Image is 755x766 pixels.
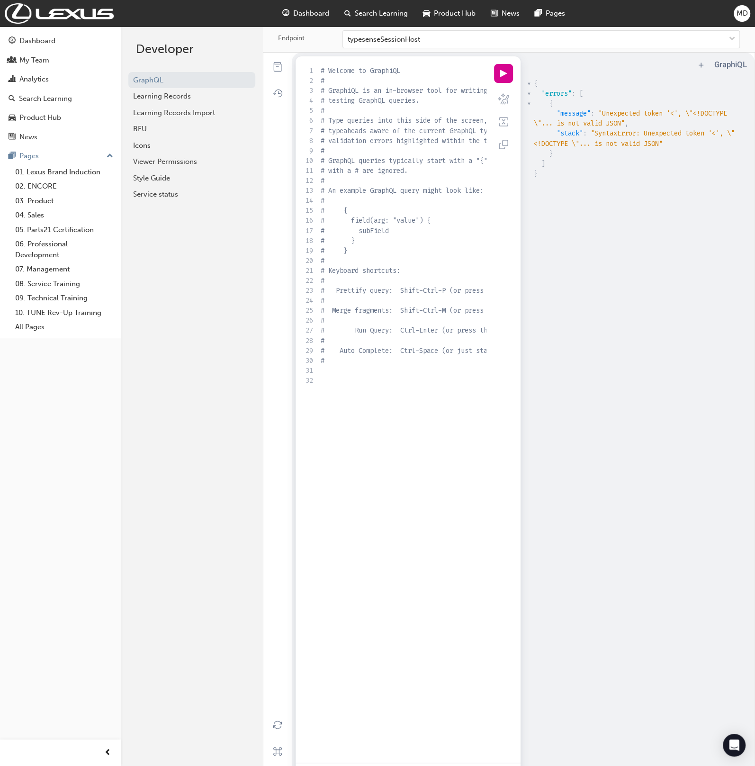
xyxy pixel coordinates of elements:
span: "SyntaxError: Unexpected token '<', \"<!DOCTYPE \"... is not valid JSON" [534,129,735,148]
span: # [321,316,324,325]
div: Product Hub [19,112,61,123]
span: # with a # are ignored. [321,166,408,175]
a: 06. Professional Development [11,237,117,262]
span: , [625,119,629,128]
span: : [572,89,575,98]
span: prev-icon [104,747,111,759]
span: search-icon [9,95,15,103]
a: pages-iconPages [527,4,573,23]
span: ] [541,159,545,168]
div: 16 [303,216,313,225]
span: # [321,106,324,115]
button: Open short keys dialog [267,741,288,762]
span: # validation errors highlighted within the text. [321,136,503,145]
a: Search Learning [4,90,117,108]
span: # Run Query: Ctrl-Enter (or press the play button) [321,326,540,335]
a: Analytics [4,71,117,88]
div: 24 [303,296,313,306]
span: pages-icon [9,152,16,161]
a: 09. Technical Training [11,291,117,306]
div: 19 [303,246,313,256]
button: Merge fragments into query (Shift-Ctrl-M) [494,112,513,131]
a: GraphiQL [714,60,747,69]
button: DashboardMy TeamAnalyticsSearch LearningProduct HubNews [4,30,117,147]
a: Product Hub [4,109,117,126]
div: 18 [303,236,313,246]
div: 5 [303,106,313,116]
span: Dashboard [293,8,329,19]
span: # } [321,236,355,245]
a: 07. Management [11,262,117,277]
span: } [534,169,538,178]
div: 27 [303,325,313,335]
div: Service status [133,189,251,200]
span: news-icon [491,8,498,19]
a: Icons [128,137,255,154]
span: # Type queries into this side of the screen, and you will see intelligent [321,116,597,125]
span: # { [321,206,347,215]
a: search-iconSearch Learning [337,4,415,23]
a: Viewer Permissions [128,153,255,170]
span: # [321,146,324,155]
div: 15 [303,206,313,216]
span: Product Hub [434,8,476,19]
span: car-icon [423,8,430,19]
div: 10 [303,156,313,166]
span: up-icon [107,150,113,162]
span: MD [737,8,748,19]
span: guage-icon [282,8,289,19]
div: 8 [303,136,313,146]
a: 08. Service Training [11,277,117,291]
div: News [19,132,37,143]
span: # [321,276,324,285]
span: { [549,99,553,108]
span: # [321,336,324,345]
div: 14 [303,196,313,206]
img: Trak [5,3,114,24]
a: 03. Product [11,194,117,208]
button: Show History [267,83,288,104]
a: 01. Lexus Brand Induction [11,165,117,180]
span: # GraphQL queries typically start with a "{" character. Lines that start [321,156,593,165]
span: # Prettify query: Shift-Ctrl-P (or press the prettify button) [321,286,563,295]
div: 31 [303,366,313,376]
span: { [534,79,538,88]
ul: Select active operation [292,59,303,71]
span: # [321,196,324,205]
div: Icons [133,140,251,151]
span: Pages [546,8,565,19]
button: Copy query (Shift-Ctrl-C) [494,135,513,154]
span: } [549,149,553,158]
span: [ [579,89,583,98]
div: 6 [303,116,313,126]
span: guage-icon [9,37,16,45]
div: Search Learning [19,93,72,104]
div: My Team [19,55,49,66]
em: i [735,60,737,69]
div: 23 [303,286,313,296]
span: # Keyboard shortcuts: [321,266,400,275]
a: 02. ENCORE [11,179,117,194]
a: 05. Parts21 Certification [11,223,117,237]
span: # [321,176,324,185]
a: BFU [128,121,255,137]
div: 4 [303,96,313,106]
span: # Auto Complete: Ctrl-Space (or just start typing) [321,346,525,355]
button: Execute query (Ctrl-Enter) [494,64,513,83]
span: search-icon [344,8,351,19]
a: 04. Sales [11,208,117,223]
div: Analytics [19,74,49,85]
span: Search Learning [355,8,408,19]
div: 11 [303,166,313,176]
div: 28 [303,336,313,346]
span: # Merge fragments: Shift-Ctrl-M (or press the merge button) [321,306,552,315]
button: Re-fetch GraphQL schema [267,714,288,735]
button: Add tab [695,59,707,71]
button: Pages [4,147,117,165]
span: # testing GraphQL queries. [321,96,419,105]
span: # [321,256,324,265]
div: 22 [303,276,313,286]
div: 1 [303,66,313,76]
